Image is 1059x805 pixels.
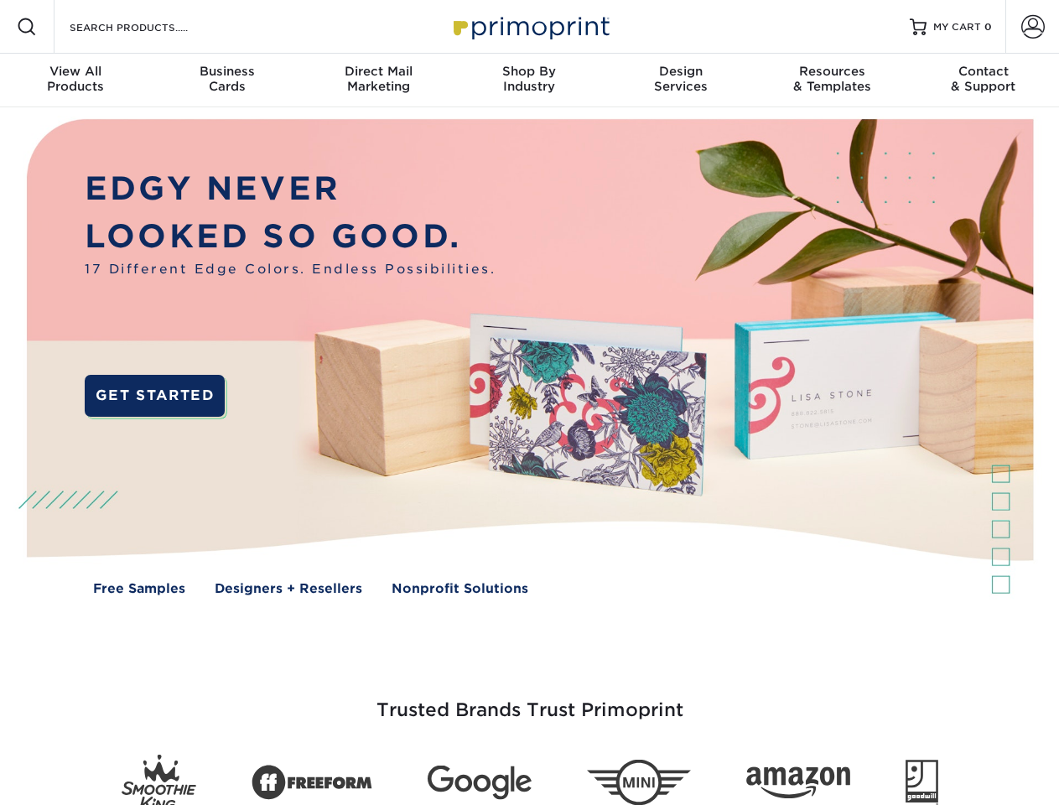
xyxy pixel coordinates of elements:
div: Services [605,64,756,94]
span: 17 Different Edge Colors. Endless Possibilities. [85,260,496,279]
div: & Templates [756,64,907,94]
div: Cards [151,64,302,94]
div: Industry [454,64,605,94]
span: Contact [908,64,1059,79]
img: Amazon [746,767,850,799]
h3: Trusted Brands Trust Primoprint [39,659,1020,741]
span: Resources [756,64,907,79]
input: SEARCH PRODUCTS..... [68,17,231,37]
a: Nonprofit Solutions [392,579,528,599]
a: Contact& Support [908,54,1059,107]
div: Marketing [303,64,454,94]
a: Shop ByIndustry [454,54,605,107]
img: Primoprint [446,8,614,44]
span: Direct Mail [303,64,454,79]
span: Design [605,64,756,79]
img: Goodwill [906,760,938,805]
a: GET STARTED [85,375,225,417]
span: Shop By [454,64,605,79]
img: Google [428,766,532,800]
div: & Support [908,64,1059,94]
a: Resources& Templates [756,54,907,107]
span: Business [151,64,302,79]
p: EDGY NEVER [85,165,496,213]
a: DesignServices [605,54,756,107]
a: BusinessCards [151,54,302,107]
p: LOOKED SO GOOD. [85,213,496,261]
a: Designers + Resellers [215,579,362,599]
a: Direct MailMarketing [303,54,454,107]
a: Free Samples [93,579,185,599]
span: MY CART [933,20,981,34]
span: 0 [984,21,992,33]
